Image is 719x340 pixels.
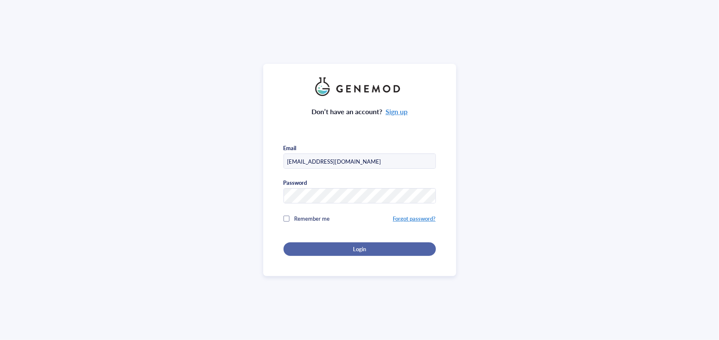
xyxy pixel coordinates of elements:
div: Password [284,179,307,186]
div: Email [284,144,297,152]
a: Sign up [386,107,408,116]
div: Don’t have an account? [311,106,408,117]
a: Forgot password? [393,214,435,222]
button: Login [284,242,436,256]
img: genemod_logo_light-BcqUzbGq.png [315,77,404,96]
span: Remember me [295,214,330,222]
span: Login [353,245,366,253]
